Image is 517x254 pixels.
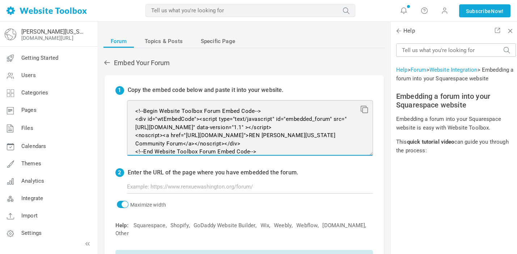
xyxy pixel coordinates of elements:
span: Back [395,27,402,34]
span: Pages [21,107,37,113]
input: Maximize width [117,201,128,208]
span: 1 [115,86,124,95]
a: Topics & Posts [137,35,190,48]
span: Help: [115,222,128,229]
span: Calendars [21,143,46,149]
a: Squarespace [134,222,166,229]
input: Example: https://www.renxuewashington.org/forum/ [127,180,373,194]
span: Categories [21,89,48,96]
a: Specific Page [194,35,242,48]
span: Forum [111,35,127,48]
span: Themes [21,160,41,167]
a: Wix [260,222,269,229]
span: Integrate [21,195,43,202]
span: Users [21,72,36,79]
a: [DOMAIN_NAME][URL] [21,35,73,41]
p: This can guide you through the process: [396,137,516,155]
a: GoDaddy Website Builder [194,222,255,229]
span: > > > Embedding a forum into your Squarespace website [396,67,513,82]
a: SubscribeNow! [459,4,510,17]
input: Tell us what you're looking for [396,43,516,57]
a: Forum [411,67,427,73]
a: Other [115,230,129,237]
a: [PERSON_NAME][US_STATE] Community Forum [21,28,84,35]
p: Copy the embed code below and paste it into your website. [128,86,284,94]
a: Website Integration [429,67,478,73]
span: Getting Started [21,55,58,61]
h2: Embedding a forum into your Squarespace website [396,92,516,109]
span: Specific Page [201,35,235,48]
span: 2 [115,168,124,177]
p: Embedding a forum into your Squarespace website is easy with Website Toolbox. [396,115,516,132]
a: [DOMAIN_NAME] [322,222,365,229]
a: Weebly [274,222,292,229]
a: Help [396,67,408,73]
span: Import [21,212,38,219]
img: globe-icon.png [5,29,16,40]
a: Webflow [296,222,318,229]
span: Now! [491,7,504,15]
label: Maximize width [115,202,166,208]
span: Help [396,27,415,35]
span: Files [21,125,33,131]
textarea: <!--Begin Website Toolbox Forum Embed Code--> <div id="wtEmbedCode"><script type="text/javascript... [127,100,373,156]
span: Analytics [21,178,44,184]
div: , , , , , , , [112,222,373,237]
p: Enter the URL of the page where you have embedded the forum. [128,169,298,177]
b: quick tutorial video [407,139,454,145]
a: Shopify [170,222,189,229]
a: Forum [103,35,134,48]
input: Tell us what you're looking for [145,4,355,17]
span: Topics & Posts [145,35,183,48]
span: Settings [21,230,42,236]
h2: Embed Your Forum [103,59,385,67]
